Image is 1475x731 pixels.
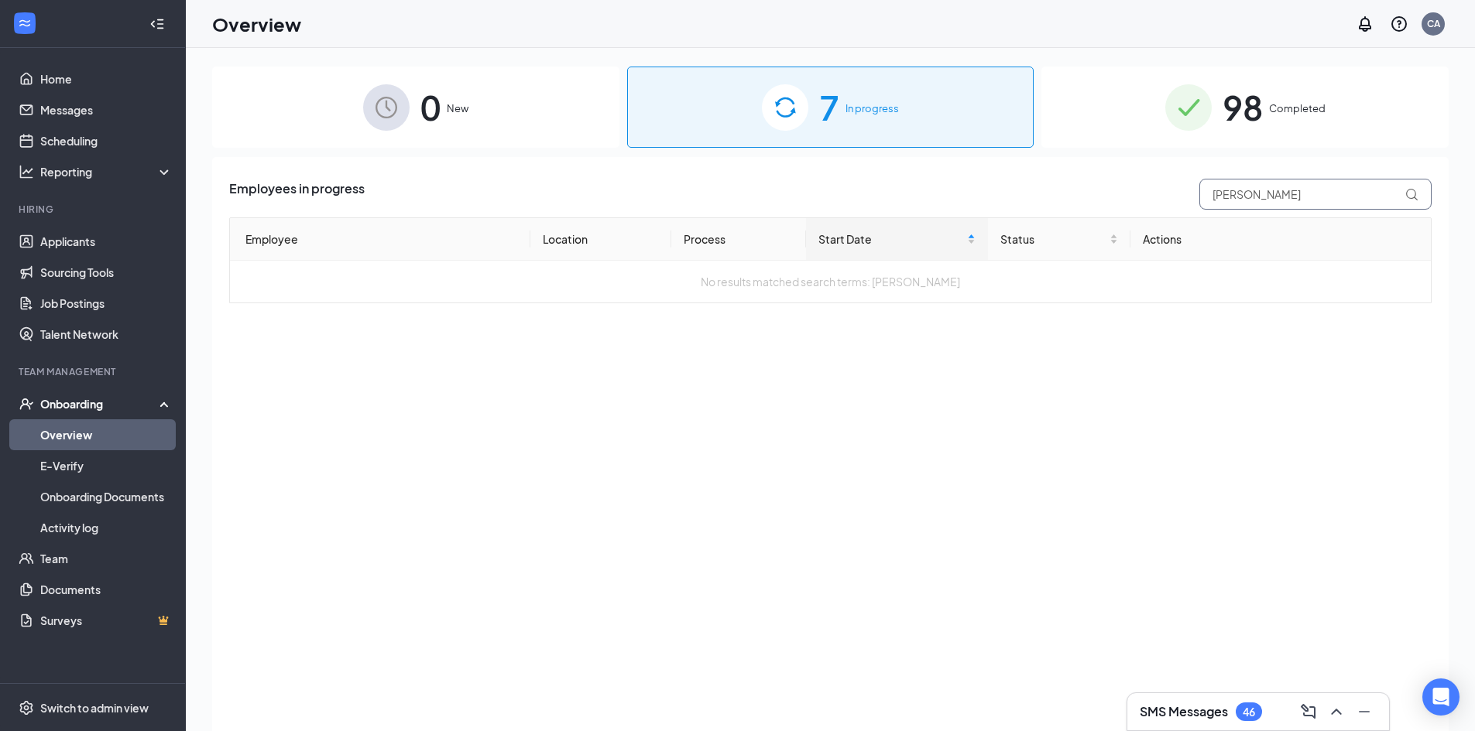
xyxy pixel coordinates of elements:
[17,15,33,31] svg: WorkstreamLogo
[1140,703,1228,720] h3: SMS Messages
[19,365,170,378] div: Team Management
[1327,702,1346,721] svg: ChevronUp
[40,419,173,450] a: Overview
[1299,702,1318,721] svg: ComposeMessage
[1352,699,1377,724] button: Minimize
[230,218,530,261] th: Employee
[671,218,806,261] th: Process
[988,218,1130,261] th: Status
[1000,231,1106,248] span: Status
[1356,15,1374,33] svg: Notifications
[1243,705,1255,719] div: 46
[1422,678,1460,716] div: Open Intercom Messenger
[818,231,964,248] span: Start Date
[40,481,173,512] a: Onboarding Documents
[40,226,173,257] a: Applicants
[1355,702,1374,721] svg: Minimize
[230,261,1431,302] td: No results matched search terms: [PERSON_NAME]
[1130,218,1431,261] th: Actions
[1427,17,1440,30] div: CA
[40,125,173,156] a: Scheduling
[40,164,173,179] div: Reporting
[40,450,173,481] a: E-Verify
[40,512,173,543] a: Activity log
[212,11,301,37] h1: Overview
[40,63,173,94] a: Home
[40,288,173,319] a: Job Postings
[40,94,173,125] a: Messages
[1324,699,1349,724] button: ChevronUp
[530,218,671,261] th: Location
[19,203,170,216] div: Hiring
[420,80,441,134] span: 0
[819,80,839,134] span: 7
[1390,15,1408,33] svg: QuestionInfo
[40,396,160,412] div: Onboarding
[40,700,149,716] div: Switch to admin view
[1296,699,1321,724] button: ComposeMessage
[40,257,173,288] a: Sourcing Tools
[40,319,173,350] a: Talent Network
[846,101,899,116] span: In progress
[1223,80,1263,134] span: 98
[19,396,34,412] svg: UserCheck
[40,543,173,574] a: Team
[19,700,34,716] svg: Settings
[447,101,468,116] span: New
[40,605,173,636] a: SurveysCrown
[1199,179,1432,210] input: Search by Name, Job Posting, or Process
[19,164,34,179] svg: Analysis
[1269,101,1326,116] span: Completed
[229,179,365,210] span: Employees in progress
[149,16,165,32] svg: Collapse
[40,574,173,605] a: Documents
